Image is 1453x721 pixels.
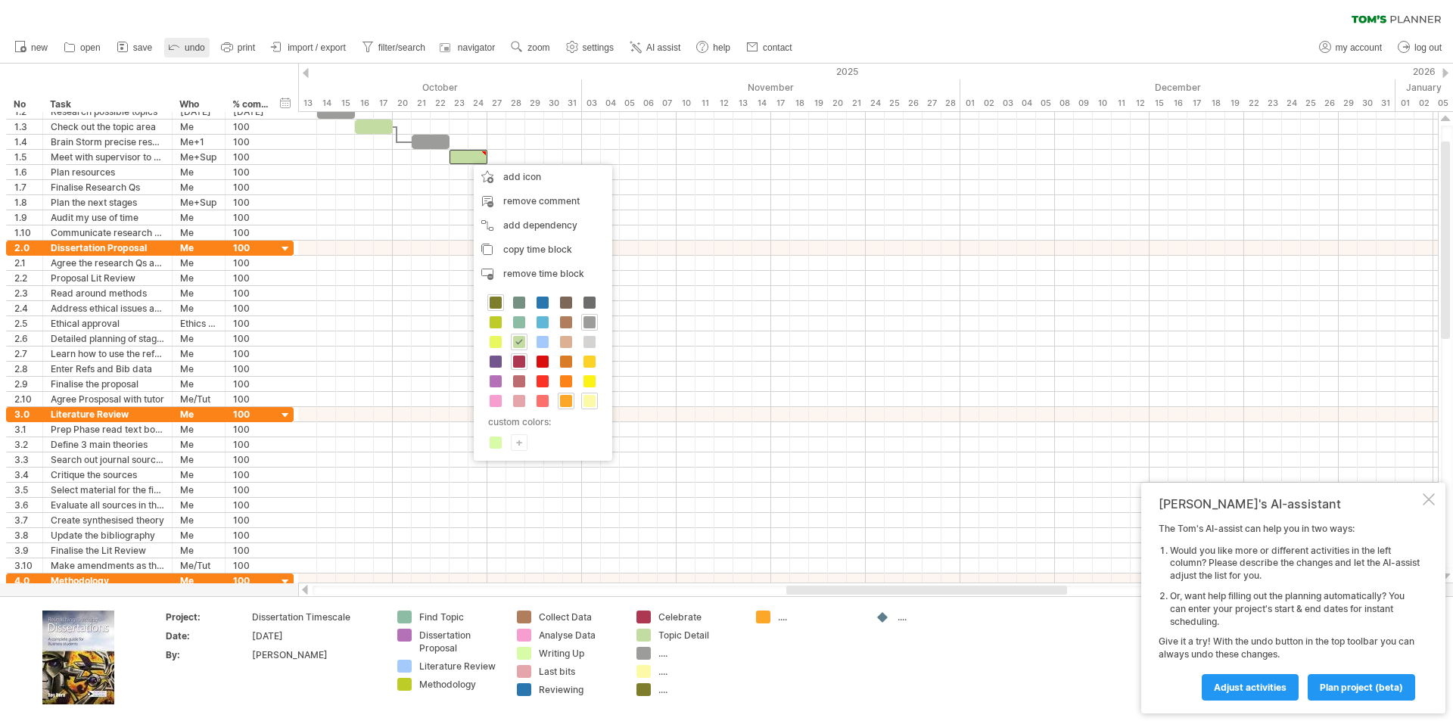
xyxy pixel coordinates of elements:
div: Thursday, 4 December 2025 [1017,95,1036,111]
div: add icon [474,165,612,189]
div: Me/Tut [180,392,217,406]
div: Collect Data [539,611,621,623]
div: No [14,97,34,112]
div: Me [180,271,217,285]
div: Search out journal sources [51,452,164,467]
div: 2.1 [14,256,35,270]
div: Enter Refs and Bib data [51,362,164,376]
div: 100 [233,331,269,346]
div: Me [180,437,217,452]
div: Me [180,513,217,527]
div: Wednesday, 15 October 2025 [336,95,355,111]
div: add dependency [474,213,612,238]
div: Find Topic [419,611,502,623]
div: Me [180,452,217,467]
span: Adjust activities [1214,682,1287,693]
span: contact [763,42,792,53]
div: 3.6 [14,498,35,512]
div: Monday, 15 December 2025 [1150,95,1168,111]
a: help [692,38,735,57]
div: Wednesday, 12 November 2025 [714,95,733,111]
div: 100 [233,468,269,482]
a: Adjust activities [1202,674,1299,701]
div: Me [180,120,217,134]
div: Tuesday, 30 December 2025 [1358,95,1377,111]
div: Create synthesised theory [51,513,164,527]
span: zoom [527,42,549,53]
div: 2.5 [14,316,35,331]
div: Date: [166,629,249,642]
div: Celebrate [658,611,741,623]
div: 3.4 [14,468,35,482]
div: Friday, 7 November 2025 [658,95,677,111]
div: 100 [233,437,269,452]
div: 3.8 [14,528,35,542]
div: Thursday, 18 December 2025 [1206,95,1225,111]
div: Friday, 12 December 2025 [1131,95,1150,111]
div: 100 [233,498,269,512]
div: 2.2 [14,271,35,285]
div: 1.8 [14,195,35,210]
div: Me+Sup [180,150,217,164]
div: Friday, 28 November 2025 [941,95,960,111]
div: Check out the topic area [51,120,164,134]
div: Me [180,256,217,270]
div: Monday, 5 January 2026 [1433,95,1452,111]
div: 100 [233,362,269,376]
a: my account [1315,38,1386,57]
div: Thursday, 23 October 2025 [450,95,468,111]
div: Meet with supervisor to run Res Qs [51,150,164,164]
div: Monday, 17 November 2025 [771,95,790,111]
div: Monday, 3 November 2025 [582,95,601,111]
div: Wednesday, 22 October 2025 [431,95,450,111]
div: Plan resources [51,165,164,179]
div: Tuesday, 28 October 2025 [506,95,525,111]
a: settings [562,38,618,57]
div: Thursday, 6 November 2025 [639,95,658,111]
img: ae64b563-e3e0-416d-90a8-e32b171956a1.jpg [42,611,114,704]
div: 100 [233,513,269,527]
div: 100 [233,135,269,149]
div: + [512,435,527,449]
div: Who [179,97,216,112]
div: Friday, 21 November 2025 [847,95,866,111]
div: 100 [233,528,269,542]
div: 100 [233,558,269,573]
div: 2.4 [14,301,35,315]
div: Thursday, 1 January 2026 [1395,95,1414,111]
div: Me [180,331,217,346]
div: 100 [233,347,269,361]
div: Me [180,301,217,315]
div: Friday, 2 January 2026 [1414,95,1433,111]
div: 3.9 [14,543,35,558]
div: Select material for the final Lit Review [51,483,164,497]
div: The Tom's AI-assist can help you in two ways: Give it a try! With the undo button in the top tool... [1159,523,1420,700]
div: Update the bibliography [51,528,164,542]
div: Communicate research Qs [51,225,164,240]
a: plan project (beta) [1308,674,1415,701]
span: remove time block [503,268,584,279]
div: 100 [233,483,269,497]
li: Or, want help filling out the planning automatically? You can enter your project's start & end da... [1170,590,1420,628]
a: contact [742,38,797,57]
div: Plan the next stages [51,195,164,210]
div: 1.7 [14,180,35,194]
div: Me [180,498,217,512]
div: 1.9 [14,210,35,225]
div: 100 [233,316,269,331]
span: print [238,42,255,53]
div: Me [180,468,217,482]
div: 4.0 [14,573,35,588]
span: filter/search [378,42,425,53]
div: Wednesday, 31 December 2025 [1377,95,1395,111]
div: 100 [233,301,269,315]
div: 2.9 [14,377,35,391]
div: 1.5 [14,150,35,164]
div: Me [180,573,217,588]
div: 2.8 [14,362,35,376]
a: import / export [267,38,350,57]
span: my account [1336,42,1382,53]
div: Friday, 24 October 2025 [468,95,487,111]
div: Methodology [419,678,502,691]
div: .... [658,647,741,660]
